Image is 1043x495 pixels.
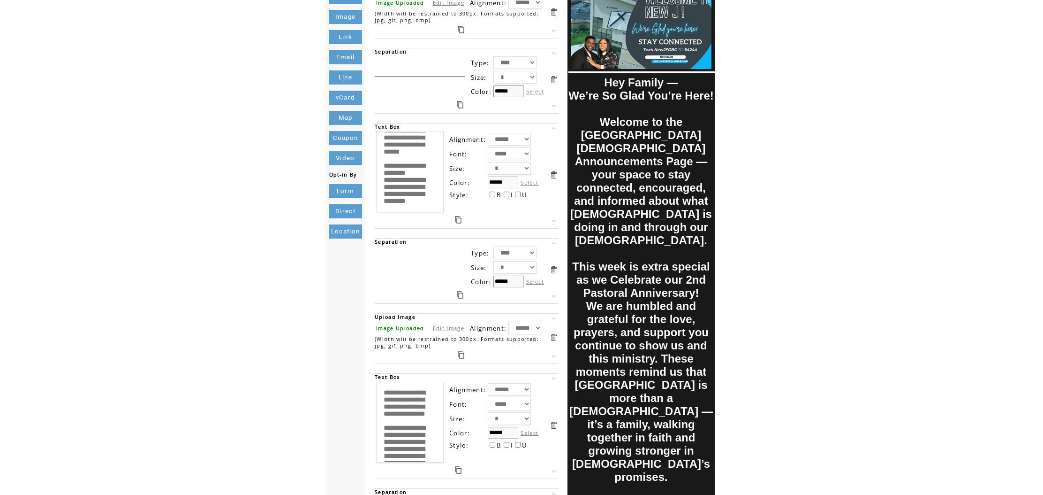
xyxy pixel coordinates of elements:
a: Move this item down [549,102,558,111]
a: vCard [329,91,362,105]
span: (Width will be restrained to 300px. Formats supported: jpg, gif, png, bmp) [375,336,539,349]
a: Email [329,50,362,64]
span: Alignment: [449,386,486,394]
a: Delete this item [549,8,558,16]
span: B [497,441,501,449]
a: Move this item down [549,217,558,226]
a: Move this item up [549,48,558,57]
span: Color: [449,429,470,437]
span: Size: [471,73,487,82]
span: Size: [449,164,465,173]
a: Duplicate this item [457,101,463,108]
label: Select [521,429,538,436]
span: Text Box [375,124,401,130]
span: Type: [471,249,490,257]
span: Separation [375,48,407,55]
span: Style: [449,191,469,199]
span: Color: [471,278,491,286]
span: Alignment: [470,324,506,333]
span: Font: [449,150,468,158]
span: Alignment: [449,135,486,144]
a: Map [329,111,362,125]
span: Opt-in By [329,171,357,178]
a: Delete this item [549,75,558,84]
span: U [522,441,527,449]
label: Select [526,88,544,95]
a: Move this item down [549,292,558,301]
span: Font: [449,400,468,409]
span: Type: [471,59,490,67]
a: Duplicate this item [458,351,464,359]
span: Upload Image [375,314,416,320]
a: Direct [329,204,362,218]
a: Edit Image [433,325,464,332]
a: Move this item down [549,467,558,476]
span: Size: [449,415,465,423]
a: Duplicate this item [457,291,463,299]
span: Size: [471,263,487,272]
a: Delete this item [549,170,558,179]
span: B [497,191,501,199]
span: Separation [375,239,407,245]
span: Color: [471,87,491,96]
a: Move this item up [549,124,558,132]
a: Delete this item [549,333,558,342]
label: Select [521,179,538,186]
label: Select [526,278,544,285]
a: Delete this item [549,421,558,430]
a: Video [329,151,362,165]
a: Line [329,70,362,85]
span: Style: [449,441,469,449]
a: Move this item up [549,374,558,383]
span: (Width will be restrained to 300px. Formats supported: jpg, gif, png, bmp) [375,10,539,23]
a: Duplicate this item [458,26,464,33]
a: Link [329,30,362,44]
span: I [511,191,513,199]
a: Move this item down [549,27,558,36]
a: Location [329,224,362,239]
a: Duplicate this item [455,466,461,474]
a: Duplicate this item [455,216,461,224]
span: Text Box [375,374,401,380]
a: Image [329,10,362,24]
span: Image Uploaded [376,325,424,332]
a: Move this item up [549,239,558,247]
a: Move this item up [549,314,558,323]
a: Delete this item [549,265,558,274]
a: Coupon [329,131,362,145]
span: U [522,191,527,199]
a: Move this item down [549,352,558,361]
a: Form [329,184,362,198]
span: Color: [449,178,470,187]
span: I [511,441,513,449]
